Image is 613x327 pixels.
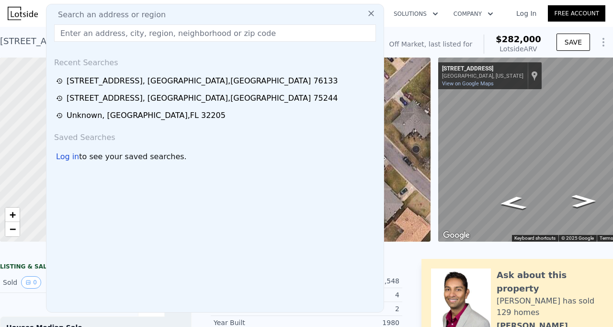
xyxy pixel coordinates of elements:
a: Unknown, [GEOGRAPHIC_DATA],FL 32205 [56,110,377,121]
input: Enter an address, city, region, neighborhood or zip code [54,24,376,42]
div: Off Market, last listed for [389,39,473,49]
img: Lotside [8,7,38,20]
button: Solutions [386,5,446,23]
div: Ask about this property [497,269,603,295]
a: Show location on map [531,70,538,81]
button: Show Options [594,33,613,52]
button: View historical data [21,276,41,289]
div: Saved Searches [50,124,380,147]
div: Lotside ARV [496,44,541,54]
a: Open this area in Google Maps (opens a new window) [441,229,472,242]
a: Free Account [548,5,605,22]
img: Google [441,229,472,242]
div: [STREET_ADDRESS] [442,65,523,73]
a: Zoom in [5,208,20,222]
a: [STREET_ADDRESS], [GEOGRAPHIC_DATA],[GEOGRAPHIC_DATA] 75244 [56,93,377,104]
span: − [10,223,16,235]
div: [PERSON_NAME] has sold 129 homes [497,295,603,318]
span: $282,000 [496,34,541,44]
div: Unknown , [GEOGRAPHIC_DATA] , FL 32205 [67,110,226,121]
div: [STREET_ADDRESS] , [GEOGRAPHIC_DATA] , [GEOGRAPHIC_DATA] 76133 [67,75,338,87]
a: View on Google Maps [442,81,494,87]
div: [STREET_ADDRESS] , [GEOGRAPHIC_DATA] , [GEOGRAPHIC_DATA] 75244 [67,93,338,104]
div: [GEOGRAPHIC_DATA], [US_STATE] [442,73,523,79]
span: Search an address or region [50,9,166,21]
a: [STREET_ADDRESS], [GEOGRAPHIC_DATA],[GEOGRAPHIC_DATA] 76133 [56,75,377,87]
a: Log In [505,9,548,18]
a: Zoom out [5,222,20,236]
div: Recent Searches [50,49,380,72]
button: Keyboard shortcuts [514,235,556,242]
span: + [10,209,16,221]
button: Company [446,5,501,23]
span: © 2025 Google [561,235,594,241]
path: Go Southeast, Teaberry Ln [487,193,538,213]
button: SAVE [556,34,590,51]
div: Log in [56,151,79,163]
span: to see your saved searches. [79,151,186,163]
a: Terms (opens in new tab) [600,235,613,241]
path: Go Northwest, Teaberry Ln [562,192,606,210]
div: Sold [3,276,88,289]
